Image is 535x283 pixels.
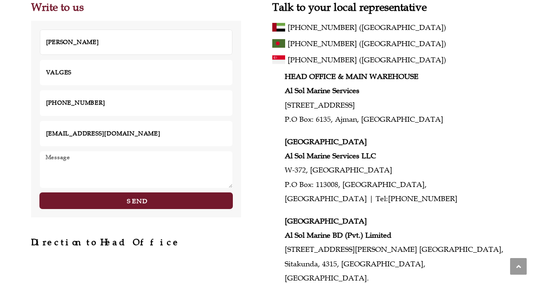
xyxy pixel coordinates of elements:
a: Scroll to the top of the page [510,258,527,275]
strong: Al Sol Marine Services LLC [285,151,376,160]
input: Company Name [39,59,233,86]
strong: [GEOGRAPHIC_DATA] [285,137,367,146]
h2: Talk to your local representative [272,2,504,12]
p: [STREET_ADDRESS] P.O Box: 6135, Ajman, [GEOGRAPHIC_DATA] [285,69,504,126]
strong: [GEOGRAPHIC_DATA] [285,217,367,226]
span: [PHONE_NUMBER] ([GEOGRAPHIC_DATA]) [288,21,446,34]
span: [PHONE_NUMBER] ([GEOGRAPHIC_DATA]) [288,37,446,50]
button: Send [39,192,233,209]
a: [PHONE_NUMBER] ([GEOGRAPHIC_DATA]) [288,53,504,66]
input: Only numbers and phone characters (#, -, *, etc) are accepted. [39,90,233,116]
strong: HEAD OFFICE & MAIN WAREHOUSE [285,72,418,81]
h2: Direction to Head Office [31,238,242,247]
span: Send [127,198,147,204]
h2: Write to us [31,2,242,12]
input: Your Name [39,29,233,55]
a: [PHONE_NUMBER] ([GEOGRAPHIC_DATA]) [288,21,504,34]
span: [PHONE_NUMBER] ([GEOGRAPHIC_DATA]) [288,53,446,66]
strong: Al Sol Marine BD (Pvt.) Limited [285,231,391,240]
p: W-372, [GEOGRAPHIC_DATA] P.O Box: 113008, [GEOGRAPHIC_DATA], [GEOGRAPHIC_DATA] | Tel: [285,135,504,206]
a: [PHONE_NUMBER] ([GEOGRAPHIC_DATA]) [288,37,504,50]
strong: Al Sol Marine Services [285,86,359,95]
input: Email [39,121,233,147]
a: [PHONE_NUMBER] [388,194,457,203]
